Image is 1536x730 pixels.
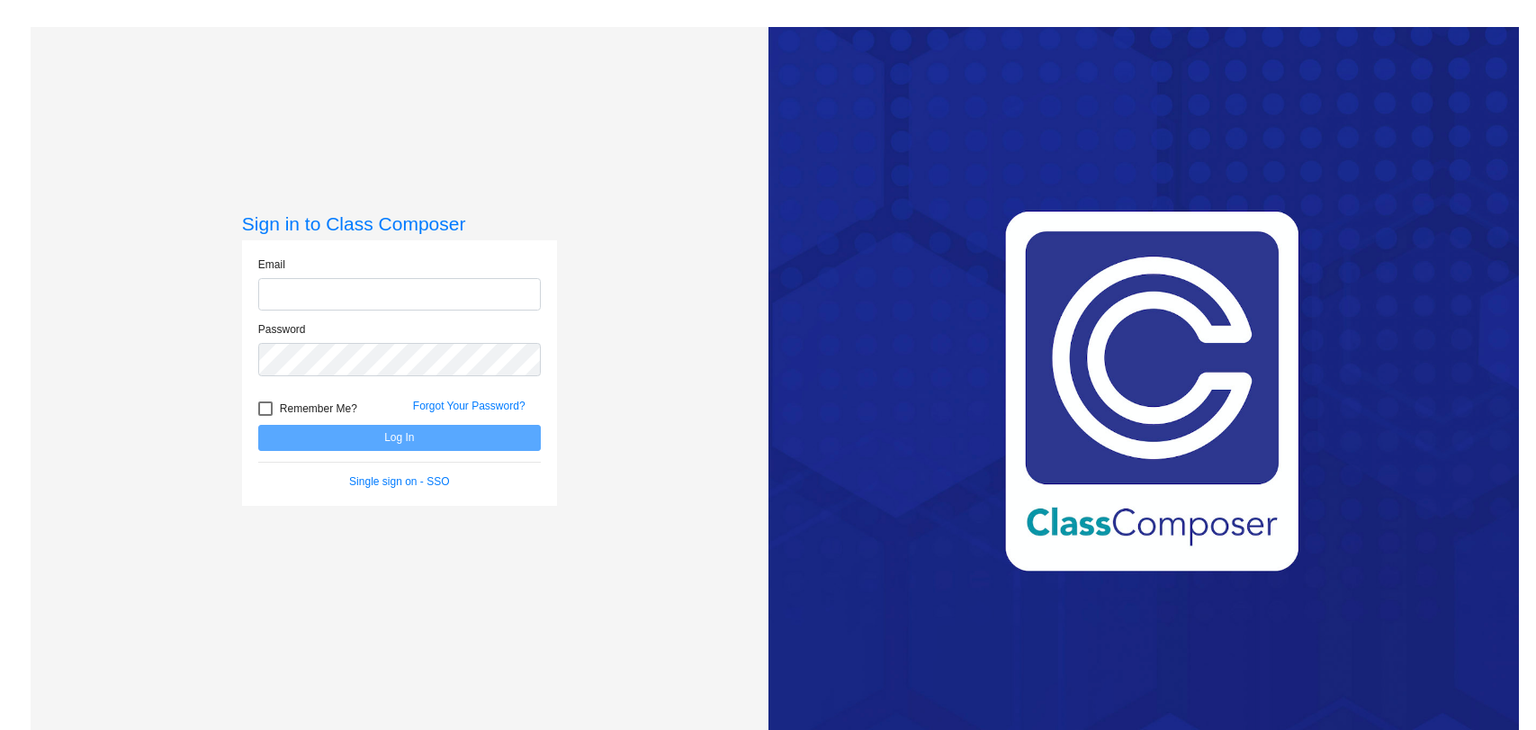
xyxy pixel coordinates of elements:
a: Forgot Your Password? [413,400,525,412]
label: Password [258,321,306,338]
h3: Sign in to Class Composer [242,212,557,235]
label: Email [258,257,285,273]
a: Single sign on - SSO [349,475,449,488]
span: Remember Me? [280,398,357,419]
button: Log In [258,425,541,451]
